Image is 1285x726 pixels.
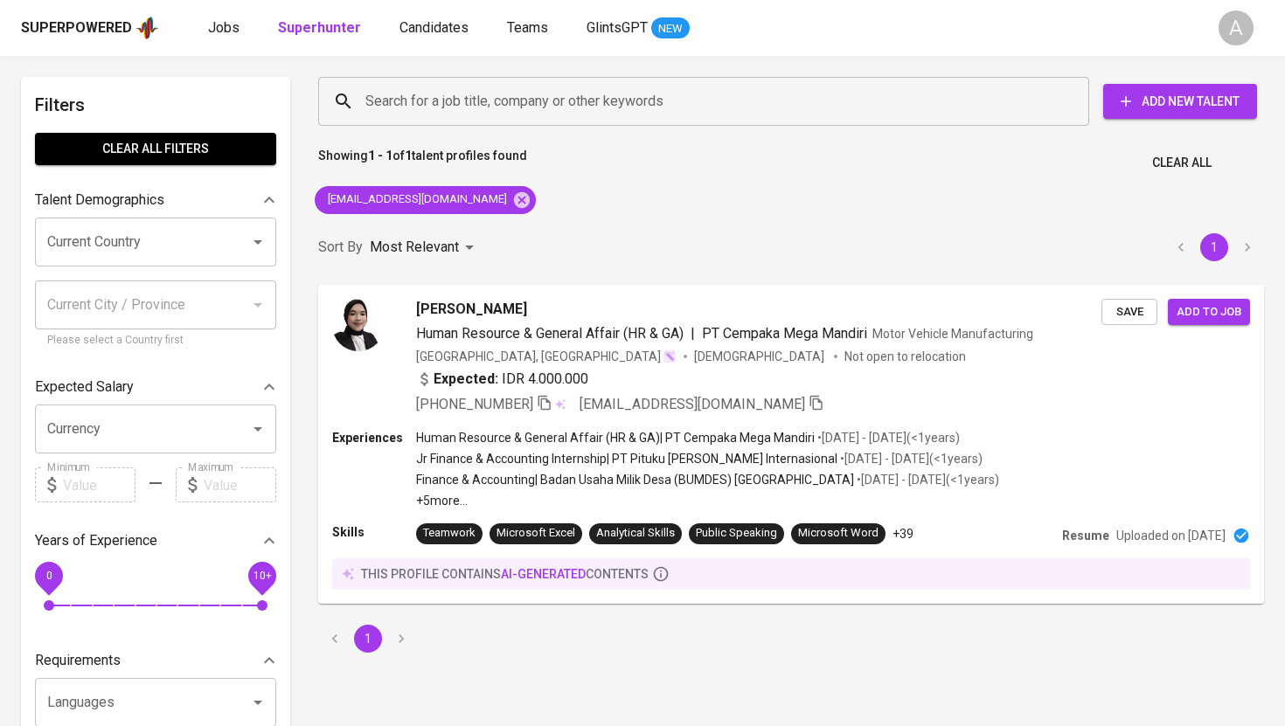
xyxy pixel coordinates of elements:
[35,643,276,678] div: Requirements
[315,186,536,214] div: [EMAIL_ADDRESS][DOMAIN_NAME]
[507,17,552,39] a: Teams
[651,20,690,38] span: NEW
[1103,84,1257,119] button: Add New Talent
[246,417,270,441] button: Open
[416,396,533,412] span: [PHONE_NUMBER]
[416,299,527,320] span: [PERSON_NAME]
[1062,527,1109,544] p: Resume
[204,467,276,502] input: Value
[208,17,243,39] a: Jobs
[691,323,695,344] span: |
[416,369,588,390] div: IDR 4.000.000
[798,525,879,542] div: Microsoft Word
[318,285,1264,604] a: [PERSON_NAME]Human Resource & General Affair (HR & GA)|PT Cempaka Mega MandiriMotor Vehicle Manuf...
[580,396,805,412] span: [EMAIL_ADDRESS][DOMAIN_NAME]
[416,348,677,365] div: [GEOGRAPHIC_DATA], [GEOGRAPHIC_DATA]
[1177,302,1241,322] span: Add to job
[35,133,276,165] button: Clear All filters
[35,183,276,218] div: Talent Demographics
[497,525,575,542] div: Microsoft Excel
[35,650,121,671] p: Requirements
[399,17,472,39] a: Candidates
[1117,91,1243,113] span: Add New Talent
[332,299,385,351] img: bb81163abcb683bbe2d848dd11414bba.jpg
[1152,152,1212,174] span: Clear All
[416,471,854,488] p: Finance & Accounting | Badan Usaha Milik Desa (BUMDES) [GEOGRAPHIC_DATA]
[332,523,416,541] p: Skills
[416,492,999,509] p: +5 more ...
[1116,527,1226,544] p: Uploaded on [DATE]
[35,530,157,551] p: Years of Experience
[696,525,777,542] div: Public Speaking
[253,570,271,582] span: 10+
[21,18,132,38] div: Superpowered
[423,525,476,542] div: Teamwork
[370,232,480,264] div: Most Relevant
[318,237,363,258] p: Sort By
[663,349,677,363] img: magic_wand.svg
[1200,233,1228,261] button: page 1
[694,348,827,365] span: [DEMOGRAPHIC_DATA]
[507,19,548,36] span: Teams
[278,17,365,39] a: Superhunter
[35,370,276,404] div: Expected Salary
[587,17,690,39] a: GlintsGPT NEW
[434,369,498,390] b: Expected:
[587,19,648,36] span: GlintsGPT
[315,191,517,208] span: [EMAIL_ADDRESS][DOMAIN_NAME]
[405,149,412,162] b: 1
[1219,10,1254,45] div: A
[208,19,240,36] span: Jobs
[1101,299,1157,326] button: Save
[35,377,134,398] p: Expected Salary
[318,625,418,653] nav: pagination navigation
[246,690,270,715] button: Open
[837,450,983,467] p: • [DATE] - [DATE] ( <1 years )
[596,525,675,542] div: Analytical Skills
[361,565,649,583] p: this profile contains contents
[35,523,276,558] div: Years of Experience
[354,625,382,653] button: page 1
[872,327,1033,341] span: Motor Vehicle Manufacturing
[21,15,159,41] a: Superpoweredapp logo
[399,19,469,36] span: Candidates
[370,237,459,258] p: Most Relevant
[815,429,960,446] p: • [DATE] - [DATE] ( <1 years )
[368,149,392,162] b: 1 - 1
[1145,147,1219,179] button: Clear All
[246,230,270,254] button: Open
[47,332,264,349] p: Please select a Country first
[135,15,159,41] img: app logo
[501,567,586,581] span: AI-generated
[416,429,815,446] p: Human Resource & General Affair (HR & GA) | PT Cempaka Mega Mandiri
[318,147,527,179] p: Showing of talent profiles found
[1110,302,1149,322] span: Save
[416,450,837,467] p: Jr Finance & Accounting Internship | PT Pituku [PERSON_NAME] Internasional
[278,19,361,36] b: Superhunter
[35,190,164,211] p: Talent Demographics
[49,138,262,160] span: Clear All filters
[45,570,52,582] span: 0
[854,471,999,488] p: • [DATE] - [DATE] ( <1 years )
[1164,233,1264,261] nav: pagination navigation
[702,325,867,342] span: PT Cempaka Mega Mandiri
[35,91,276,119] h6: Filters
[416,325,684,342] span: Human Resource & General Affair (HR & GA)
[844,348,966,365] p: Not open to relocation
[1168,299,1250,326] button: Add to job
[332,429,416,446] p: Experiences
[63,467,135,502] input: Value
[893,525,913,543] p: +39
